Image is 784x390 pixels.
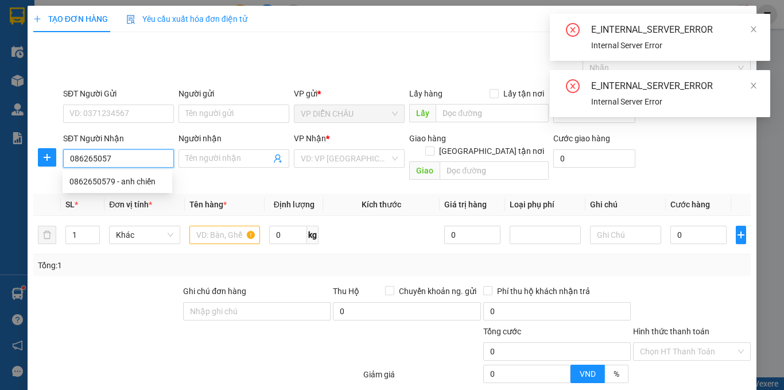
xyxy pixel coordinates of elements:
span: Đơn vị tính [109,200,152,209]
label: Cước giao hàng [553,134,610,143]
span: Giao hàng [409,134,446,143]
span: kg [307,226,319,244]
span: VP DIỄN CHÂU [301,105,398,122]
span: VP Nhận [294,134,326,143]
span: plus [38,153,56,162]
span: SL [65,200,75,209]
span: Thu Hộ [333,287,359,296]
span: Giao [409,161,440,180]
span: Lấy tận nơi [499,87,549,100]
th: Ghi chú [585,194,666,216]
span: plus [33,15,41,23]
div: Tổng: 1 [38,259,304,272]
span: Giá trị hàng [444,200,487,209]
input: Cước giao hàng [553,149,635,168]
input: Dọc đường [436,104,549,122]
span: Lấy [409,104,436,122]
span: user-add [273,154,282,163]
th: Loại phụ phí [505,194,585,216]
span: % [614,369,619,379]
span: close [750,82,758,90]
div: Giảm giá [362,368,482,388]
div: E_INTERNAL_SERVER_ERROR [591,79,756,93]
img: icon [126,15,135,24]
button: plus [38,148,56,167]
span: [GEOGRAPHIC_DATA] tận nơi [434,145,549,157]
span: plus [736,230,746,240]
span: VND [580,369,596,379]
div: Người nhận [178,132,289,145]
div: Internal Server Error [591,39,756,52]
div: E_INTERNAL_SERVER_ERROR [591,23,756,37]
span: Yêu cầu xuất hóa đơn điện tử [126,14,247,24]
div: SĐT Người Nhận [63,132,174,145]
span: Phí thu hộ khách nhận trả [492,285,595,298]
div: 0862650579 - anh chiến [69,175,165,188]
img: logo [4,62,61,119]
strong: CHUYỂN PHÁT NHANH AN PHÚ QUÝ [63,9,146,47]
span: Chuyển khoản ng. gửi [394,285,481,298]
span: Tổng cước [483,327,521,336]
span: close-circle [566,79,580,95]
div: Internal Server Error [591,95,756,108]
label: Hình thức thanh toán [633,327,709,336]
button: delete [38,226,56,244]
span: close-circle [566,23,580,39]
div: Người gửi [178,87,289,100]
span: Tên hàng [189,200,227,209]
span: close [750,25,758,33]
span: TẠO ĐƠN HÀNG [33,14,108,24]
span: Khác [116,226,173,244]
span: Kích thước [362,200,401,209]
input: Ghi Chú [590,226,661,244]
span: [GEOGRAPHIC_DATA], [GEOGRAPHIC_DATA] ↔ [GEOGRAPHIC_DATA] [62,49,147,88]
div: SĐT Người Gửi [63,87,174,100]
input: Ghi chú đơn hàng [183,302,331,321]
input: Dọc đường [440,161,549,180]
input: 0 [444,226,500,244]
span: Cước hàng [670,200,710,209]
div: VP gửi [294,87,405,100]
span: Định lượng [274,200,315,209]
input: VD: Bàn, Ghế [189,226,261,244]
div: 0862650579 - anh chiến [63,172,172,191]
button: plus [736,226,746,244]
label: Ghi chú đơn hàng [183,287,246,296]
span: Lấy hàng [409,89,443,98]
button: Close [724,6,756,38]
